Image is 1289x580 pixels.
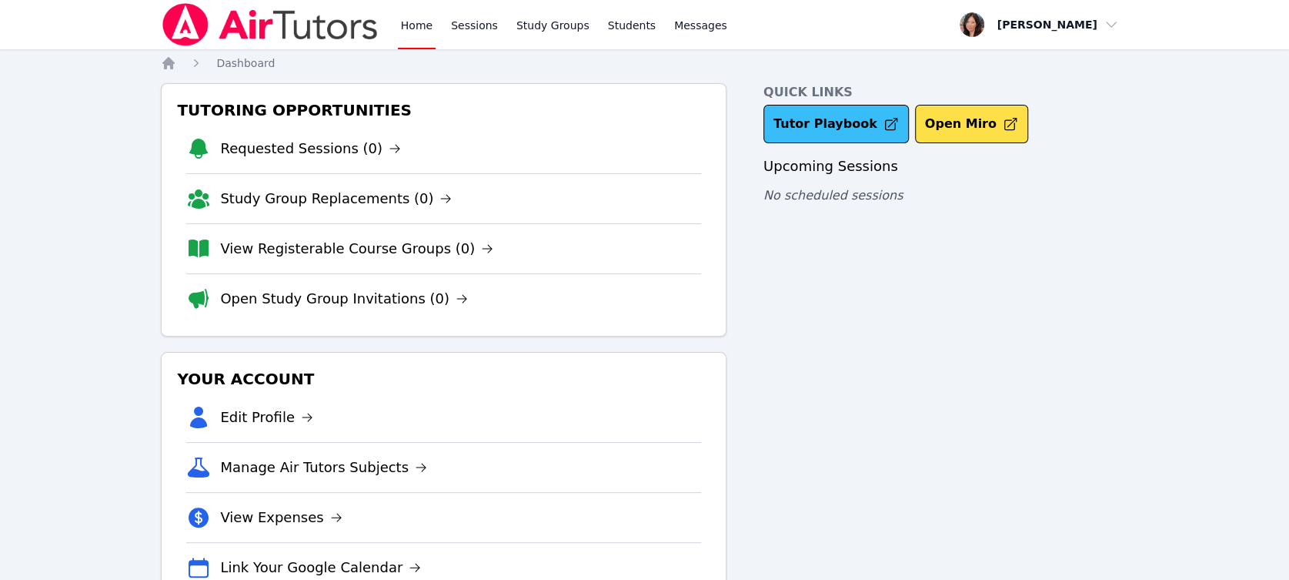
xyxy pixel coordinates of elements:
a: Link Your Google Calendar [220,557,421,578]
a: Requested Sessions (0) [220,138,401,159]
nav: Breadcrumb [161,55,1127,71]
h4: Quick Links [763,83,1128,102]
h3: Tutoring Opportunities [174,96,713,124]
a: Dashboard [216,55,275,71]
span: Dashboard [216,57,275,69]
span: No scheduled sessions [763,188,903,203]
button: Open Miro [915,105,1028,143]
span: Messages [674,18,727,33]
a: Edit Profile [220,407,313,428]
a: Open Study Group Invitations (0) [220,288,468,310]
a: View Registerable Course Groups (0) [220,238,493,260]
h3: Upcoming Sessions [763,156,1128,177]
a: Tutor Playbook [763,105,909,143]
a: Study Group Replacements (0) [220,188,452,210]
img: Air Tutors [161,3,379,46]
a: View Expenses [220,507,342,528]
h3: Your Account [174,365,713,393]
a: Manage Air Tutors Subjects [220,457,427,478]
